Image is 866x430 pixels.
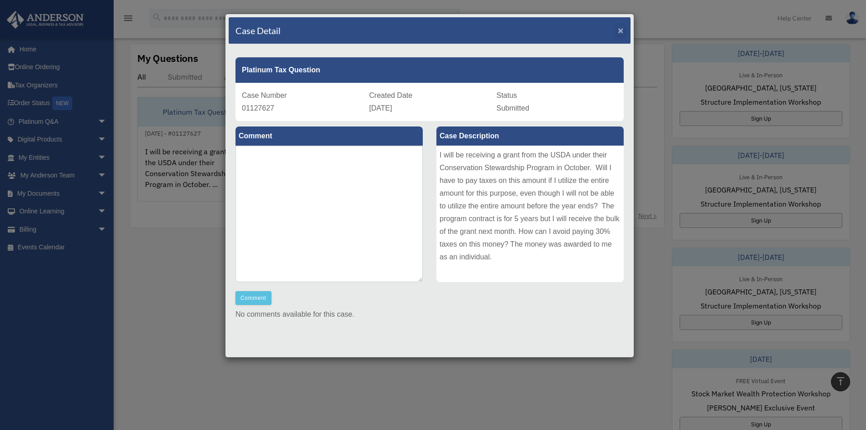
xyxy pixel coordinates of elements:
[436,126,624,146] label: Case Description
[235,57,624,83] div: Platinum Tax Question
[496,104,529,112] span: Submitted
[235,308,624,321] p: No comments available for this case.
[618,25,624,35] button: Close
[436,146,624,282] div: I will be receiving a grant from the USDA under their Conservation Stewardship Program in October...
[242,104,274,112] span: 01127627
[369,91,412,99] span: Created Date
[618,25,624,35] span: ×
[242,91,287,99] span: Case Number
[235,24,280,37] h4: Case Detail
[235,291,271,305] button: Comment
[369,104,392,112] span: [DATE]
[496,91,517,99] span: Status
[235,126,423,146] label: Comment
